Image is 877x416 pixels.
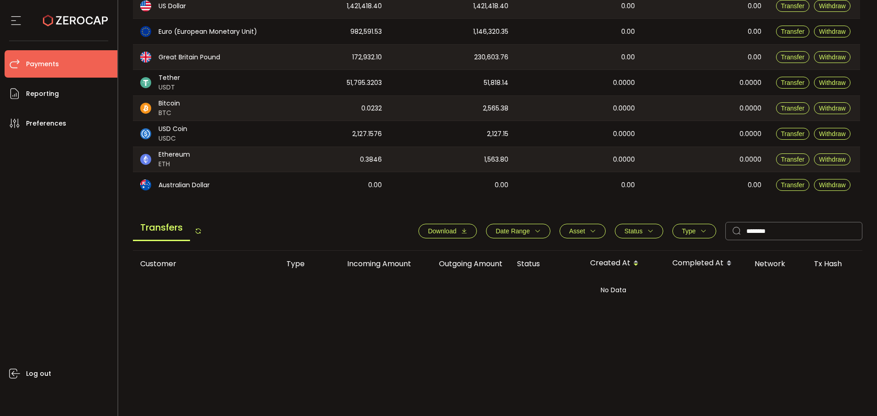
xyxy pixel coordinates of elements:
span: 0.0000 [740,78,761,88]
div: Created At [583,256,665,271]
span: Withdraw [819,2,845,10]
span: 0.00 [748,180,761,190]
div: Status [510,258,583,269]
span: 0.00 [621,180,635,190]
button: Transfer [776,153,810,165]
span: Withdraw [819,79,845,86]
span: Euro (European Monetary Unit) [158,27,257,37]
span: 0.0000 [613,154,635,165]
button: Withdraw [814,179,851,191]
span: Reporting [26,87,59,100]
span: 982,591.53 [350,26,382,37]
span: 0.0000 [613,103,635,114]
span: 2,127.15 [487,129,508,139]
span: US Dollar [158,1,186,11]
span: 0.00 [621,52,635,63]
span: 0.3846 [360,154,382,165]
span: Type [682,227,696,235]
span: USDC [158,134,187,143]
span: Transfers [133,215,190,241]
span: 0.00 [621,1,635,11]
span: 0.0232 [361,103,382,114]
button: Transfer [776,102,810,114]
div: Chat Widget [831,372,877,416]
div: Customer [133,258,279,269]
span: Withdraw [819,156,845,163]
span: 0.0000 [740,154,761,165]
span: 0.00 [748,26,761,37]
img: usdc_portfolio.svg [140,128,151,139]
img: eur_portfolio.svg [140,26,151,37]
button: Transfer [776,179,810,191]
img: usdt_portfolio.svg [140,77,151,88]
img: usd_portfolio.svg [140,0,151,11]
button: Withdraw [814,77,851,89]
span: Withdraw [819,181,845,189]
span: BTC [158,108,180,118]
img: eth_portfolio.svg [140,154,151,165]
span: 172,932.10 [352,52,382,63]
span: Log out [26,367,51,380]
span: 51,795.3203 [347,78,382,88]
span: Transfer [781,28,805,35]
span: ETH [158,159,190,169]
span: 1,421,418.40 [473,1,508,11]
span: 0.0000 [613,78,635,88]
span: Transfer [781,130,805,137]
span: Transfer [781,156,805,163]
span: Tether [158,73,180,83]
span: Download [428,227,456,235]
span: Withdraw [819,130,845,137]
span: Transfer [781,105,805,112]
button: Withdraw [814,102,851,114]
span: 0.00 [621,26,635,37]
span: 1,563.80 [484,154,508,165]
span: Transfer [781,2,805,10]
div: Type [279,258,327,269]
div: Network [747,258,807,269]
div: Incoming Amount [327,258,418,269]
button: Download [418,224,477,238]
span: 0.00 [368,180,382,190]
span: 0.0000 [740,103,761,114]
button: Withdraw [814,153,851,165]
button: Transfer [776,26,810,37]
span: 1,421,418.40 [347,1,382,11]
span: 2,565.38 [483,103,508,114]
span: Payments [26,58,59,71]
span: 230,603.76 [474,52,508,63]
img: btc_portfolio.svg [140,103,151,114]
button: Transfer [776,51,810,63]
span: Transfer [781,79,805,86]
span: Status [624,227,643,235]
span: Australian Dollar [158,180,210,190]
span: Withdraw [819,53,845,61]
button: Status [615,224,663,238]
span: Ethereum [158,150,190,159]
button: Date Range [486,224,550,238]
span: 0.0000 [613,129,635,139]
span: Asset [569,227,585,235]
span: Great Britain Pound [158,53,220,62]
span: 0.0000 [740,129,761,139]
span: Transfer [781,53,805,61]
span: 1,146,320.35 [473,26,508,37]
span: 2,127.1576 [352,129,382,139]
div: Completed At [665,256,747,271]
button: Withdraw [814,128,851,140]
span: 0.00 [748,1,761,11]
span: Bitcoin [158,99,180,108]
span: 0.00 [748,52,761,63]
button: Asset [560,224,606,238]
img: aud_portfolio.svg [140,179,151,190]
span: USD Coin [158,124,187,134]
span: Preferences [26,117,66,130]
button: Withdraw [814,51,851,63]
span: 0.00 [495,180,508,190]
span: 51,818.14 [484,78,508,88]
button: Transfer [776,128,810,140]
span: USDT [158,83,180,92]
span: Withdraw [819,28,845,35]
span: Withdraw [819,105,845,112]
span: Date Range [496,227,530,235]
